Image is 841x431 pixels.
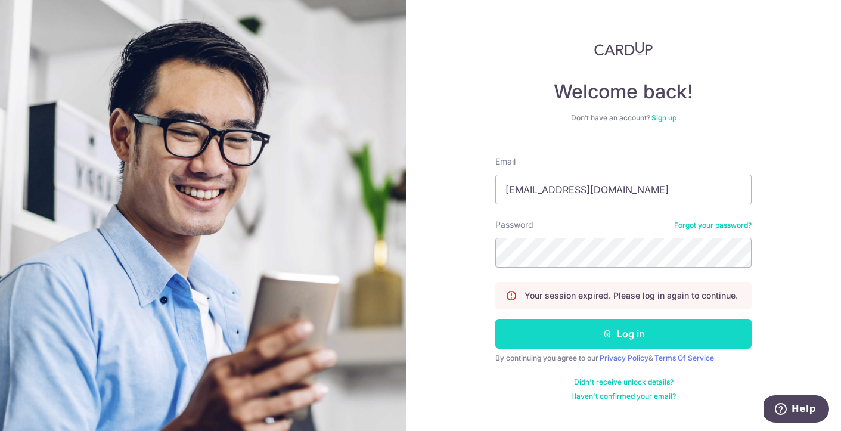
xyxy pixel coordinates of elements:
[495,175,752,204] input: Enter your Email
[654,354,714,362] a: Terms Of Service
[571,392,676,401] a: Haven't confirmed your email?
[674,221,752,230] a: Forgot your password?
[600,354,648,362] a: Privacy Policy
[495,319,752,349] button: Log in
[574,377,674,387] a: Didn't receive unlock details?
[525,290,738,302] p: Your session expired. Please log in again to continue.
[495,113,752,123] div: Don’t have an account?
[594,42,653,56] img: CardUp Logo
[495,219,533,231] label: Password
[764,395,829,425] iframe: Opens a widget where you can find more information
[495,156,516,168] label: Email
[651,113,676,122] a: Sign up
[495,80,752,104] h4: Welcome back!
[495,354,752,363] div: By continuing you agree to our &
